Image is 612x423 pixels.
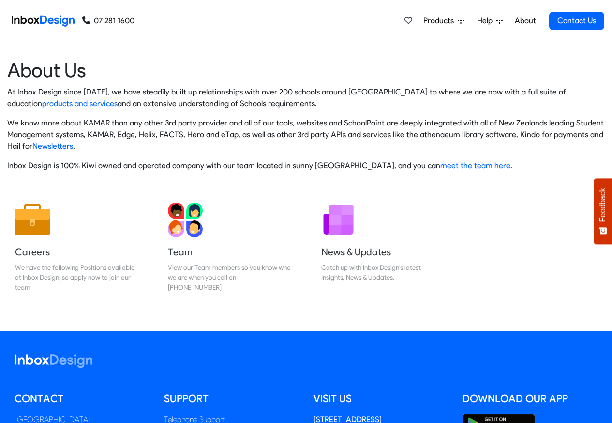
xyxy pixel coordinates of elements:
h5: Team [168,245,291,259]
h5: Visit us [313,392,448,406]
span: Products [423,15,458,27]
a: News & Updates Catch up with Inbox Design's latest Insights, News & Updates. [313,195,452,300]
img: 2022_01_13_icon_job.svg [15,203,50,237]
img: 2022_01_12_icon_newsletter.svg [321,203,356,237]
heading: About Us [7,58,605,82]
a: Products [419,11,468,31]
span: Help [477,15,496,27]
img: 2022_01_13_icon_team.svg [168,203,203,237]
div: We have the following Positions available at Inbox Design, so apply now to join our team [15,263,138,292]
a: Newsletters [32,141,73,151]
a: meet the team here [440,161,510,170]
p: We know more about KAMAR than any other 3rd party provider and all of our tools, websites and Sch... [7,117,605,152]
h5: Support [164,392,299,406]
a: products and services [42,99,118,108]
h5: News & Updates [321,245,444,259]
h5: Contact [15,392,149,406]
img: logo_inboxdesign_white.svg [15,354,92,368]
h5: Download our App [463,392,597,406]
a: Contact Us [549,12,604,30]
button: Feedback - Show survey [594,178,612,244]
a: Careers We have the following Positions available at Inbox Design, so apply now to join our team [7,195,146,300]
a: Team View our Team members so you know who we are when you call on [PHONE_NUMBER] [160,195,299,300]
a: 07 281 1600 [82,15,134,27]
p: At Inbox Design since [DATE], we have steadily built up relationships with over 200 schools aroun... [7,86,605,110]
a: Help [473,11,507,31]
div: View our Team members so you know who we are when you call on [PHONE_NUMBER] [168,263,291,292]
div: Catch up with Inbox Design's latest Insights, News & Updates. [321,263,444,282]
span: Feedback [598,188,607,222]
p: Inbox Design is 100% Kiwi owned and operated company with our team located in sunny [GEOGRAPHIC_D... [7,160,605,172]
h5: Careers [15,245,138,259]
a: About [512,11,538,31]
